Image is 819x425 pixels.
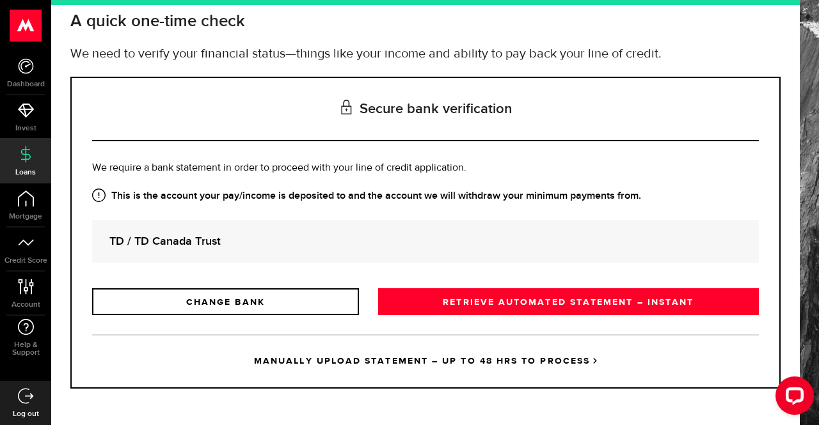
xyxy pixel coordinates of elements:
a: CHANGE BANK [92,288,359,315]
a: RETRIEVE AUTOMATED STATEMENT – INSTANT [378,288,759,315]
iframe: LiveChat chat widget [765,371,819,425]
h2: A quick one-time check [70,11,781,32]
h3: Secure bank verification [92,78,759,141]
p: We need to verify your financial status—things like your income and ability to pay back your line... [70,45,781,64]
strong: This is the account your pay/income is deposited to and the account we will withdraw your minimum... [92,189,759,204]
span: We require a bank statement in order to proceed with your line of credit application. [92,163,466,173]
strong: TD / TD Canada Trust [109,233,742,250]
